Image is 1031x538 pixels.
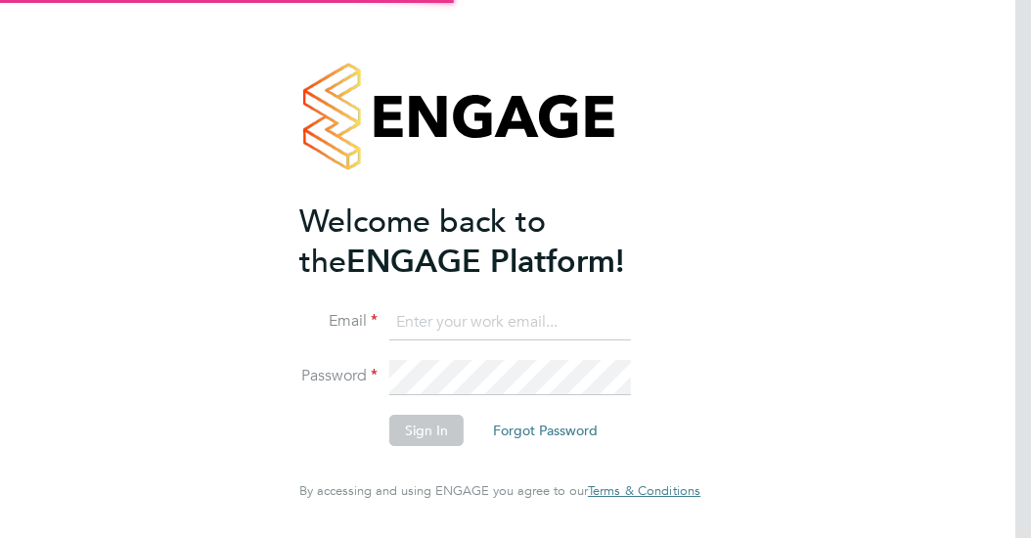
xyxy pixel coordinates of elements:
[299,366,378,386] label: Password
[299,311,378,332] label: Email
[389,415,464,446] button: Sign In
[477,415,613,446] button: Forgot Password
[389,305,631,340] input: Enter your work email...
[588,483,700,499] a: Terms & Conditions
[299,202,546,281] span: Welcome back to the
[588,482,700,499] span: Terms & Conditions
[299,482,700,499] span: By accessing and using ENGAGE you agree to our
[299,202,681,282] h2: ENGAGE Platform!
